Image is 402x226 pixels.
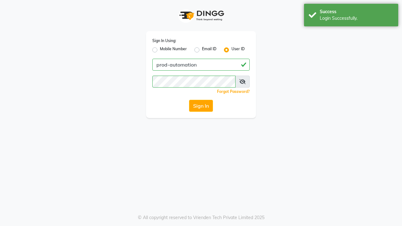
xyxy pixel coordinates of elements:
[189,100,213,112] button: Sign In
[152,59,250,71] input: Username
[160,46,187,54] label: Mobile Number
[320,15,394,22] div: Login Successfully.
[231,46,245,54] label: User ID
[320,8,394,15] div: Success
[152,38,176,44] label: Sign In Using:
[202,46,216,54] label: Email ID
[176,6,226,25] img: logo1.svg
[152,76,236,88] input: Username
[217,89,250,94] a: Forgot Password?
